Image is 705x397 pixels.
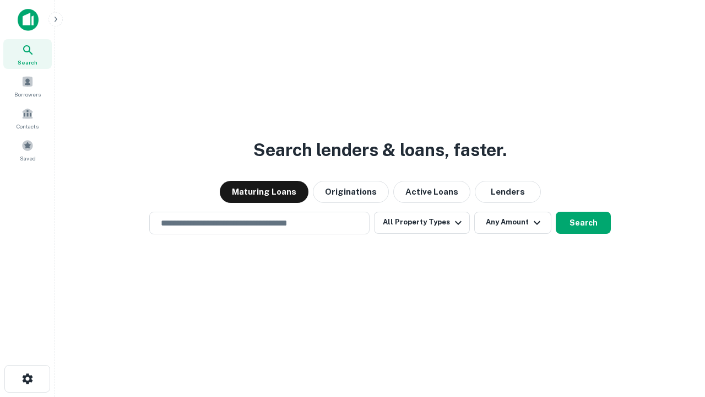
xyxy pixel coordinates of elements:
[474,212,551,234] button: Any Amount
[17,122,39,131] span: Contacts
[475,181,541,203] button: Lenders
[220,181,308,203] button: Maturing Loans
[3,71,52,101] a: Borrowers
[18,9,39,31] img: capitalize-icon.png
[14,90,41,99] span: Borrowers
[3,39,52,69] a: Search
[3,103,52,133] a: Contacts
[393,181,470,203] button: Active Loans
[556,212,611,234] button: Search
[18,58,37,67] span: Search
[20,154,36,163] span: Saved
[253,137,507,163] h3: Search lenders & loans, faster.
[3,135,52,165] a: Saved
[313,181,389,203] button: Originations
[374,212,470,234] button: All Property Types
[650,309,705,362] iframe: Chat Widget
